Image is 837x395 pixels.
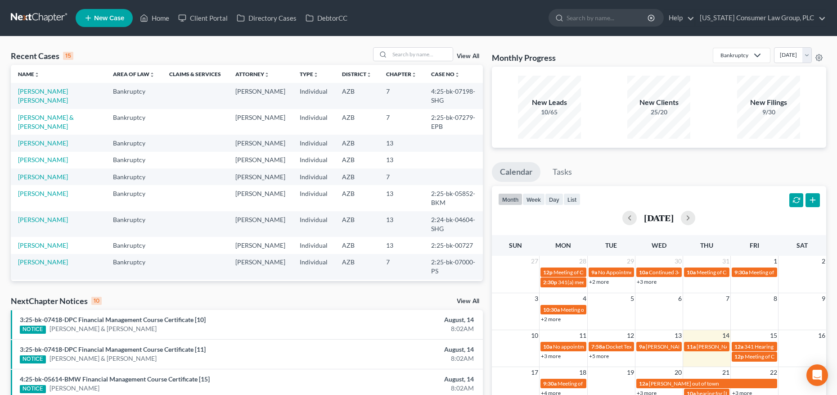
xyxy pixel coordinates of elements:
[18,241,68,249] a: [PERSON_NAME]
[106,109,162,135] td: Bankruptcy
[737,108,800,117] div: 9/30
[431,71,460,77] a: Case Nounfold_more
[543,343,552,350] span: 10a
[228,185,292,211] td: [PERSON_NAME]
[674,367,683,378] span: 20
[769,330,778,341] span: 15
[328,315,474,324] div: August, 14
[578,367,587,378] span: 18
[335,135,379,151] td: AZB
[106,83,162,109] td: Bankruptcy
[162,65,228,83] th: Claims & Services
[821,293,826,304] span: 9
[626,367,635,378] span: 19
[379,109,424,135] td: 7
[697,343,759,350] span: [PERSON_NAME] Hearing
[721,330,730,341] span: 14
[553,343,594,350] span: No appointments
[20,375,210,383] a: 4:25-bk-05614-BMW Financial Management Course Certificate [15]
[366,72,372,77] i: unfold_more
[454,72,460,77] i: unfold_more
[644,213,674,222] h2: [DATE]
[91,297,102,305] div: 10
[106,237,162,254] td: Bankruptcy
[457,53,479,59] a: View All
[106,254,162,280] td: Bankruptcy
[664,10,694,26] a: Help
[773,293,778,304] span: 8
[639,269,648,276] span: 10a
[106,168,162,185] td: Bankruptcy
[292,280,335,296] td: Individual
[228,280,292,296] td: [PERSON_NAME]
[335,254,379,280] td: AZB
[292,211,335,237] td: Individual
[567,9,649,26] input: Search by name...
[589,278,609,285] a: +2 more
[292,152,335,168] td: Individual
[518,97,581,108] div: New Leads
[721,256,730,267] span: 31
[734,353,744,360] span: 12p
[328,354,474,363] div: 8:02AM
[379,152,424,168] td: 13
[509,241,522,249] span: Sun
[228,109,292,135] td: [PERSON_NAME]
[649,380,719,387] span: [PERSON_NAME] out of town
[379,168,424,185] td: 7
[301,10,352,26] a: DebtorCC
[424,83,483,109] td: 4:25-bk-07198-SHG
[292,168,335,185] td: Individual
[113,71,155,77] a: Area of Lawunfold_more
[328,324,474,333] div: 8:02AM
[379,237,424,254] td: 13
[630,293,635,304] span: 5
[149,72,155,77] i: unfold_more
[106,135,162,151] td: Bankruptcy
[18,156,68,163] a: [PERSON_NAME]
[806,364,828,386] div: Open Intercom Messenger
[379,135,424,151] td: 13
[49,354,157,363] a: [PERSON_NAME] & [PERSON_NAME]
[106,185,162,211] td: Bankruptcy
[555,241,571,249] span: Mon
[106,152,162,168] td: Bankruptcy
[796,241,808,249] span: Sat
[386,71,417,77] a: Chapterunfold_more
[228,168,292,185] td: [PERSON_NAME]
[498,193,522,205] button: month
[492,52,556,63] h3: Monthly Progress
[544,162,580,182] a: Tasks
[18,71,40,77] a: Nameunfold_more
[335,211,379,237] td: AZB
[773,256,778,267] span: 1
[228,83,292,109] td: [PERSON_NAME]
[18,173,68,181] a: [PERSON_NAME]
[20,385,46,393] div: NOTICE
[328,384,474,393] div: 8:02AM
[342,71,372,77] a: Districtunfold_more
[20,355,46,363] div: NOTICE
[518,108,581,117] div: 10/65
[543,279,557,286] span: 2:30p
[335,237,379,254] td: AZB
[18,114,74,130] a: [PERSON_NAME] & [PERSON_NAME]
[11,50,73,61] div: Recent Cases
[697,269,796,276] span: Meeting of Creditors for [PERSON_NAME]
[627,97,690,108] div: New Clients
[530,367,539,378] span: 17
[598,269,640,276] span: No Appointments
[424,237,483,254] td: 2:25-bk-00727
[626,330,635,341] span: 12
[424,211,483,237] td: 2:24-bk-04604-SHG
[379,83,424,109] td: 7
[522,193,545,205] button: week
[821,256,826,267] span: 2
[292,109,335,135] td: Individual
[543,380,557,387] span: 9:30a
[313,72,319,77] i: unfold_more
[328,375,474,384] div: August, 14
[626,256,635,267] span: 29
[135,10,174,26] a: Home
[652,241,666,249] span: Wed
